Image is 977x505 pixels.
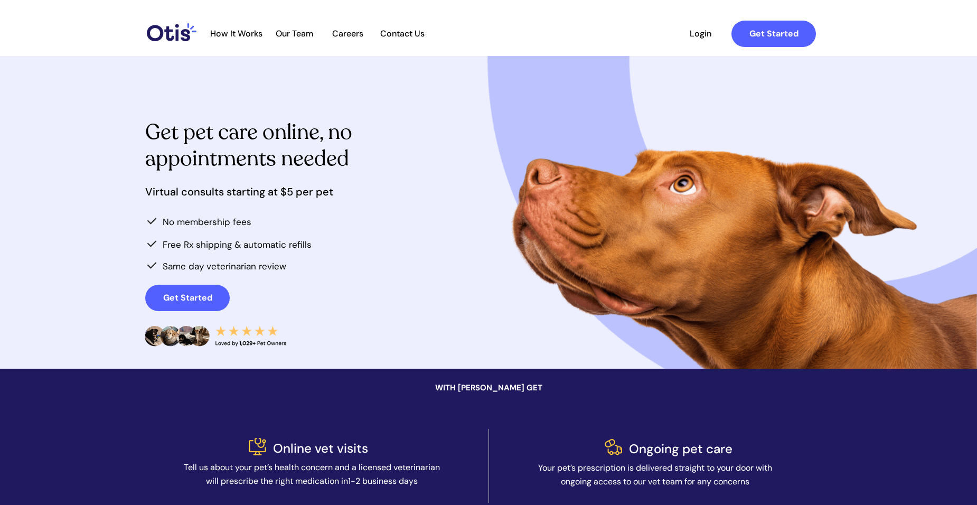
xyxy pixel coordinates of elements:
a: Contact Us [374,29,430,39]
span: Free Rx shipping & automatic refills [163,239,312,250]
span: 1-2 business days [348,475,418,487]
span: Tell us about your pet’s health concern and a licensed veterinarian will prescribe the right medi... [184,462,440,487]
strong: Get Started [163,292,212,303]
span: Your pet’s prescription is delivered straight to your door with ongoing access to our vet team fo... [538,462,772,487]
span: Get pet care online, no appointments needed [145,118,352,173]
strong: Get Started [749,28,798,39]
a: Get Started [145,285,230,311]
span: Login [676,29,725,39]
span: WITH [PERSON_NAME] GET [435,382,542,393]
a: Get Started [731,21,816,47]
span: No membership fees [163,216,251,228]
a: Careers [322,29,373,39]
span: Same day veterinarian review [163,260,286,272]
a: Login [676,21,725,47]
a: Our Team [269,29,321,39]
span: Virtual consults starting at $5 per pet [145,185,333,199]
span: Online vet visits [273,440,368,456]
span: Ongoing pet care [629,441,732,457]
a: How It Works [205,29,268,39]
